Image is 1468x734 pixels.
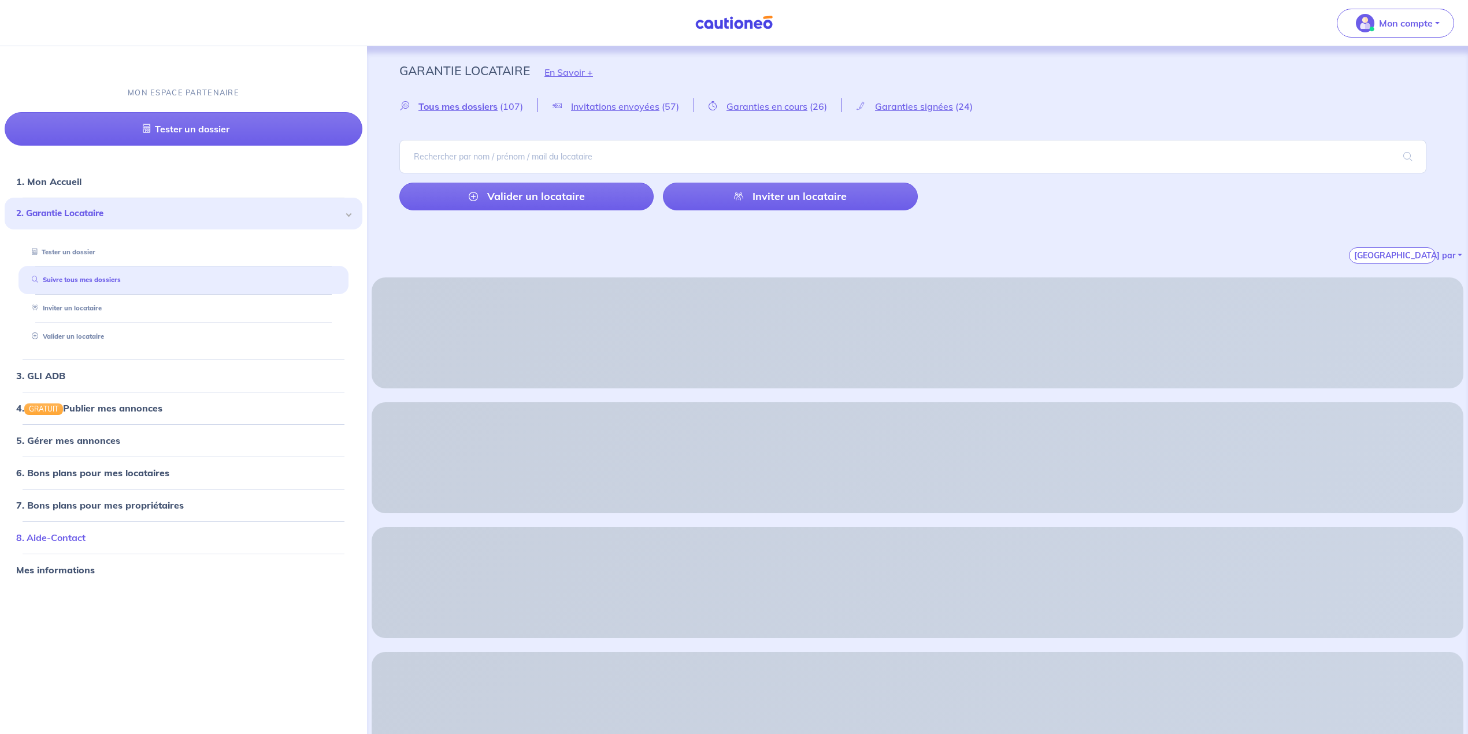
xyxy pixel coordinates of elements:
a: Garanties signées(24) [842,101,987,112]
span: Garanties en cours [726,101,807,112]
a: Tester un dossier [5,112,362,146]
div: Suivre tous mes dossiers [18,270,349,290]
a: Tester un dossier [27,248,95,256]
p: Mon compte [1379,16,1433,30]
a: Suivre tous mes dossiers [27,276,121,284]
a: 7. Bons plans pour mes propriétaires [16,499,184,511]
div: 1. Mon Accueil [5,170,362,193]
span: 2. Garantie Locataire [16,207,342,220]
div: Valider un locataire [18,327,349,346]
div: Inviter un locataire [18,299,349,318]
img: illu_account_valid_menu.svg [1356,14,1374,32]
button: [GEOGRAPHIC_DATA] par [1349,247,1436,264]
a: Inviter un locataire [663,183,917,210]
a: Valider un locataire [399,183,654,210]
div: 8. Aide-Contact [5,526,362,549]
button: illu_account_valid_menu.svgMon compte [1337,9,1454,38]
span: Garanties signées [875,101,953,112]
a: 6. Bons plans pour mes locataires [16,467,169,479]
div: 2. Garantie Locataire [5,198,362,229]
span: (26) [810,101,827,112]
span: (107) [500,101,523,112]
input: Rechercher par nom / prénom / mail du locataire [399,140,1426,173]
button: En Savoir + [530,55,607,89]
div: 6. Bons plans pour mes locataires [5,461,362,484]
a: 5. Gérer mes annonces [16,435,120,446]
a: 3. GLI ADB [16,370,65,381]
div: 4.GRATUITPublier mes annonces [5,396,362,420]
p: MON ESPACE PARTENAIRE [128,87,239,98]
a: Garanties en cours(26) [694,101,841,112]
span: (24) [955,101,973,112]
img: Cautioneo [691,16,777,30]
a: Invitations envoyées(57) [538,101,694,112]
div: 3. GLI ADB [5,364,362,387]
p: Garantie Locataire [399,60,530,81]
span: search [1389,140,1426,173]
span: (57) [662,101,679,112]
a: 8. Aide-Contact [16,532,86,543]
a: 1. Mon Accueil [16,176,81,187]
a: 4.GRATUITPublier mes annonces [16,402,162,414]
div: Mes informations [5,558,362,581]
div: Tester un dossier [18,243,349,262]
a: Tous mes dossiers(107) [399,101,537,112]
span: Invitations envoyées [571,101,659,112]
a: Inviter un locataire [27,304,102,312]
span: Tous mes dossiers [418,101,498,112]
div: 5. Gérer mes annonces [5,429,362,452]
div: 7. Bons plans pour mes propriétaires [5,494,362,517]
a: Valider un locataire [27,332,104,340]
a: Mes informations [16,564,95,576]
